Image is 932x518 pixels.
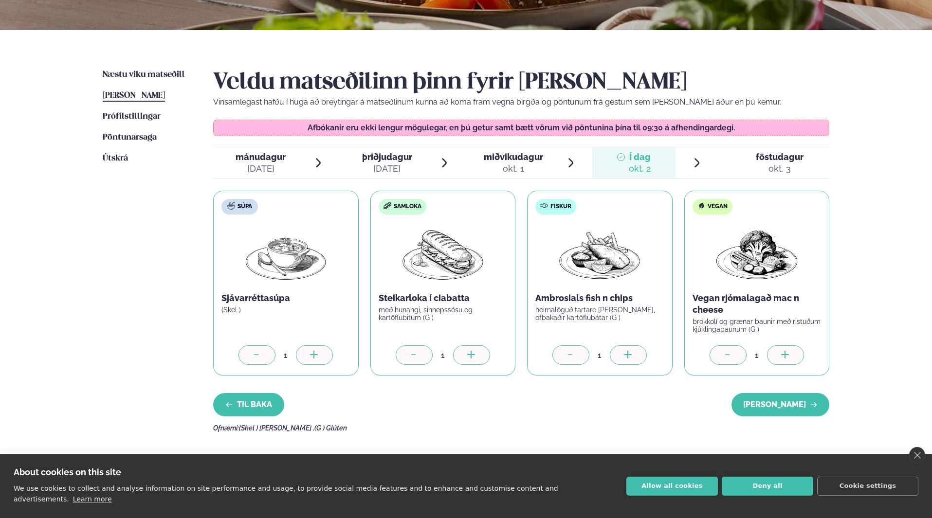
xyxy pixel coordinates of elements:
[535,306,664,322] p: heimalöguð tartare [PERSON_NAME], ofbakaðir kartöflubátar (G )
[697,202,705,210] img: Vegan.svg
[243,222,329,285] img: Soup.png
[909,447,925,464] a: close
[394,203,421,211] span: Samloka
[213,424,829,432] div: Ofnæmi:
[629,151,651,163] span: Í dag
[103,133,157,142] span: Pöntunarsaga
[103,111,161,123] a: Prófílstillingar
[362,163,412,175] div: [DATE]
[236,152,286,162] span: mánudagur
[213,393,284,416] button: Til baka
[275,350,296,361] div: 1
[535,292,664,304] p: Ambrosials fish n chips
[227,202,235,210] img: soup.svg
[103,153,128,164] a: Útskrá
[221,306,350,314] p: (Skel )
[14,484,558,503] p: We use cookies to collect and analyse information on site performance and usage, to provide socia...
[103,154,128,162] span: Útskrá
[708,203,728,211] span: Vegan
[693,318,822,333] p: brokkolí og grænar baunir með ristuðum kjúklingabaunum (G )
[484,163,543,175] div: okt. 1
[629,163,651,175] div: okt. 2
[714,222,800,285] img: Vegan.png
[756,152,804,162] span: föstudagur
[722,477,813,496] button: Deny all
[693,292,822,316] p: Vegan rjómalagað mac n cheese
[103,91,165,100] span: [PERSON_NAME]
[384,202,391,209] img: sandwich-new-16px.svg
[238,203,252,211] span: Súpa
[817,477,918,496] button: Cookie settings
[550,203,571,211] span: Fiskur
[362,152,412,162] span: þriðjudagur
[103,71,185,79] span: Næstu viku matseðill
[236,163,286,175] div: [DATE]
[314,424,347,432] span: (G ) Glúten
[103,90,165,102] a: [PERSON_NAME]
[103,112,161,121] span: Prófílstillingar
[213,69,829,96] h2: Veldu matseðilinn þinn fyrir [PERSON_NAME]
[540,202,548,210] img: fish.svg
[379,306,508,322] p: með hunangi, sinnepssósu og kartöflubitum (G )
[223,124,820,132] p: Afbókanir eru ekki lengur mögulegar, en þú getur samt bætt vörum við pöntunina þína til 09:30 á a...
[484,152,543,162] span: miðvikudagur
[731,393,829,416] button: [PERSON_NAME]
[400,222,486,285] img: Panini.png
[589,350,610,361] div: 1
[747,350,767,361] div: 1
[213,96,829,108] p: Vinsamlegast hafðu í huga að breytingar á matseðlinum kunna að koma fram vegna birgða og pöntunum...
[433,350,453,361] div: 1
[103,132,157,143] a: Pöntunarsaga
[239,424,314,432] span: (Skel ) [PERSON_NAME] ,
[103,69,185,81] a: Næstu viku matseðill
[73,495,112,503] a: Learn more
[626,477,718,496] button: Allow all cookies
[14,467,121,477] strong: About cookies on this site
[557,222,642,285] img: Fish-Chips.png
[379,292,508,304] p: Steikarloka í ciabatta
[221,292,350,304] p: Sjávarréttasúpa
[756,163,804,175] div: okt. 3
